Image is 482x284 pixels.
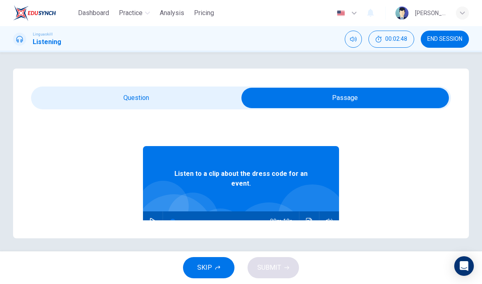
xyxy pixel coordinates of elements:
[13,5,75,21] a: EduSynch logo
[13,5,56,21] img: EduSynch logo
[368,31,414,48] button: 00:02:48
[336,10,346,16] img: en
[183,257,234,278] button: SKIP
[33,31,53,37] span: Linguaskill
[160,8,184,18] span: Analysis
[421,31,469,48] button: END SESSION
[33,37,61,47] h1: Listening
[119,8,143,18] span: Practice
[75,6,112,20] button: Dashboard
[345,31,362,48] div: Mute
[191,6,217,20] button: Pricing
[194,8,214,18] span: Pricing
[270,211,299,231] span: 00m 10s
[454,256,474,276] div: Open Intercom Messenger
[78,8,109,18] span: Dashboard
[385,36,407,42] span: 00:02:48
[368,31,414,48] div: Hide
[303,211,316,231] button: Click to see the audio transcription
[395,7,408,20] img: Profile picture
[427,36,462,42] span: END SESSION
[415,8,446,18] div: [PERSON_NAME]
[156,6,187,20] button: Analysis
[197,262,212,273] span: SKIP
[170,169,312,189] span: Listen to a clip about the dress code for an event.
[116,6,153,20] button: Practice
